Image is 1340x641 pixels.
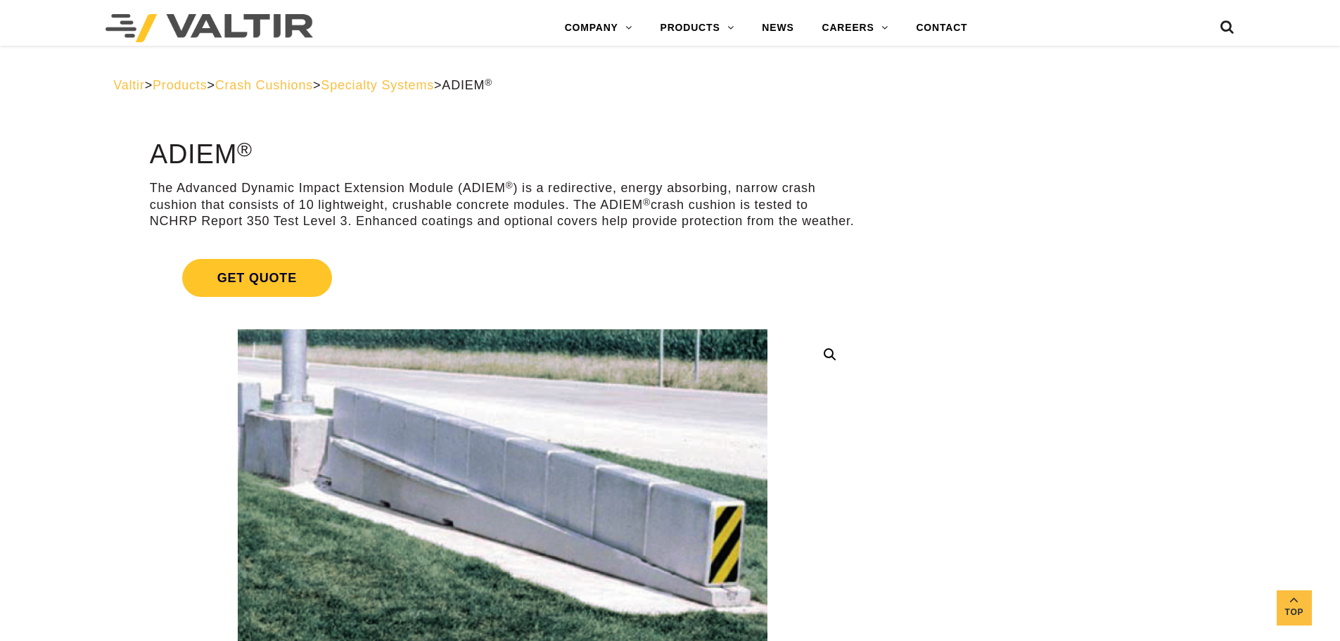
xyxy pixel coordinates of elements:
span: Get Quote [182,259,332,297]
p: The Advanced Dynamic Impact Extension Module (ADIEM ) is a redirective, energy absorbing, narrow ... [150,180,855,229]
a: CONTACT [902,14,981,42]
a: Products [153,78,207,92]
a: Specialty Systems [321,78,434,92]
div: > > > > [113,77,1227,94]
span: Top [1277,604,1312,621]
sup: ® [643,197,651,208]
a: CAREERS [808,14,902,42]
a: Crash Cushions [215,78,313,92]
a: NEWS [748,14,808,42]
a: Get Quote [150,242,855,314]
a: PRODUCTS [646,14,748,42]
a: Top [1277,590,1312,626]
img: Valtir [106,14,313,42]
a: Valtir [113,78,144,92]
a: COMPANY [551,14,646,42]
sup: ® [506,180,513,191]
sup: ® [237,138,253,160]
sup: ® [485,77,492,88]
span: ADIEM [442,78,492,92]
h1: ADIEM [150,140,855,170]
